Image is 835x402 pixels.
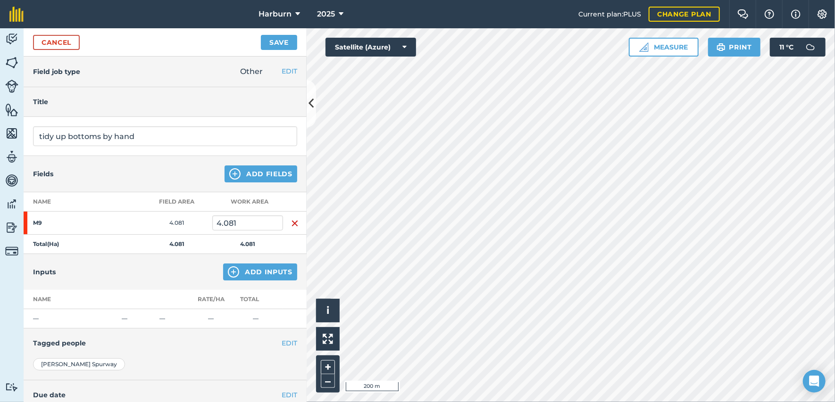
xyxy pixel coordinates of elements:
[212,192,283,212] th: Work area
[228,266,239,278] img: svg+xml;base64,PHN2ZyB4bWxucz0iaHR0cDovL3d3dy53My5vcmcvMjAwMC9zdmciIHdpZHRoPSIxNCIgaGVpZ2h0PSIyNC...
[803,370,826,393] div: Open Intercom Messenger
[5,197,18,211] img: svg+xml;base64,PD94bWwgdmVyc2lvbj0iMS4wIiBlbmNvZGluZz0idXRmLTgiPz4KPCEtLSBHZW5lcmF0b3I6IEFkb2JlIE...
[259,8,292,20] span: Harburn
[5,150,18,164] img: svg+xml;base64,PD94bWwgdmVyc2lvbj0iMS4wIiBlbmNvZGluZz0idXRmLTgiPz4KPCEtLSBHZW5lcmF0b3I6IEFkb2JlIE...
[24,192,142,212] th: Name
[5,80,18,93] img: svg+xml;base64,PD94bWwgdmVyc2lvbj0iMS4wIiBlbmNvZGluZz0idXRmLTgiPz4KPCEtLSBHZW5lcmF0b3I6IEFkb2JlIE...
[316,299,340,322] button: i
[282,66,297,76] button: EDIT
[5,383,18,392] img: svg+xml;base64,PD94bWwgdmVyc2lvbj0iMS4wIiBlbmNvZGluZz0idXRmLTgiPz4KPCEtLSBHZW5lcmF0b3I6IEFkb2JlIE...
[24,290,118,309] th: Name
[282,338,297,348] button: EDIT
[291,218,299,229] img: svg+xml;base64,PHN2ZyB4bWxucz0iaHR0cDovL3d3dy53My5vcmcvMjAwMC9zdmciIHdpZHRoPSIxNiIgaGVpZ2h0PSIyNC...
[240,67,263,76] span: Other
[5,103,18,117] img: svg+xml;base64,PHN2ZyB4bWxucz0iaHR0cDovL3d3dy53My5vcmcvMjAwMC9zdmciIHdpZHRoPSI1NiIgaGVpZ2h0PSI2MC...
[649,7,720,22] a: Change plan
[33,35,80,50] a: Cancel
[764,9,775,19] img: A question mark icon
[5,32,18,46] img: svg+xml;base64,PD94bWwgdmVyc2lvbj0iMS4wIiBlbmNvZGluZz0idXRmLTgiPz4KPCEtLSBHZW5lcmF0b3I6IEFkb2JlIE...
[240,240,255,247] strong: 4.081
[33,66,80,77] h4: Field job type
[791,8,801,20] img: svg+xml;base64,PHN2ZyB4bWxucz0iaHR0cDovL3d3dy53My5vcmcvMjAwMC9zdmciIHdpZHRoPSIxNyIgaGVpZ2h0PSIxNy...
[142,212,212,235] td: 4.081
[321,360,335,374] button: +
[578,9,641,19] span: Current plan : PLUS
[169,240,184,247] strong: 4.081
[33,126,297,146] input: What needs doing?
[229,168,241,180] img: svg+xml;base64,PHN2ZyB4bWxucz0iaHR0cDovL3d3dy53My5vcmcvMjAwMC9zdmciIHdpZHRoPSIxNCIgaGVpZ2h0PSIyNC...
[229,309,283,328] td: —
[33,358,125,370] div: [PERSON_NAME] Spurway
[156,309,193,328] td: —
[193,309,229,328] td: —
[193,290,229,309] th: Rate/ Ha
[33,338,297,348] h4: Tagged people
[629,38,699,57] button: Measure
[321,374,335,388] button: –
[323,334,333,344] img: Four arrows, one pointing top left, one top right, one bottom right and the last bottom left
[5,245,18,258] img: svg+xml;base64,PD94bWwgdmVyc2lvbj0iMS4wIiBlbmNvZGluZz0idXRmLTgiPz4KPCEtLSBHZW5lcmF0b3I6IEFkb2JlIE...
[261,35,297,50] button: Save
[5,173,18,188] img: svg+xml;base64,PD94bWwgdmVyc2lvbj0iMS4wIiBlbmNvZGluZz0idXRmLTgiPz4KPCEtLSBHZW5lcmF0b3I6IEFkb2JlIE...
[817,9,828,19] img: A cog icon
[142,192,212,212] th: Field Area
[770,38,826,57] button: 11 °C
[33,267,56,277] h4: Inputs
[33,219,107,227] strong: M9
[33,169,53,179] h4: Fields
[229,290,283,309] th: Total
[33,240,59,247] strong: Total ( Ha )
[33,97,297,107] h4: Title
[33,390,297,400] h4: Due date
[639,42,649,52] img: Ruler icon
[24,309,118,328] td: —
[118,309,156,328] td: —
[717,41,726,53] img: svg+xml;base64,PHN2ZyB4bWxucz0iaHR0cDovL3d3dy53My5vcmcvMjAwMC9zdmciIHdpZHRoPSIxOSIgaGVpZ2h0PSIyNC...
[317,8,335,20] span: 2025
[801,38,820,57] img: svg+xml;base64,PD94bWwgdmVyc2lvbj0iMS4wIiBlbmNvZGluZz0idXRmLTgiPz4KPCEtLSBHZW5lcmF0b3I6IEFkb2JlIE...
[5,56,18,70] img: svg+xml;base64,PHN2ZyB4bWxucz0iaHR0cDovL3d3dy53My5vcmcvMjAwMC9zdmciIHdpZHRoPSI1NiIgaGVpZ2h0PSI2MC...
[326,38,416,57] button: Satellite (Azure)
[9,7,24,22] img: fieldmargin Logo
[5,126,18,140] img: svg+xml;base64,PHN2ZyB4bWxucz0iaHR0cDovL3d3dy53My5vcmcvMjAwMC9zdmciIHdpZHRoPSI1NiIgaGVpZ2h0PSI2MC...
[737,9,749,19] img: Two speech bubbles overlapping with the left bubble in the forefront
[326,304,329,316] span: i
[5,221,18,235] img: svg+xml;base64,PD94bWwgdmVyc2lvbj0iMS4wIiBlbmNvZGluZz0idXRmLTgiPz4KPCEtLSBHZW5lcmF0b3I6IEFkb2JlIE...
[225,165,297,182] button: Add Fields
[223,263,297,280] button: Add Inputs
[282,390,297,400] button: EDIT
[708,38,761,57] button: Print
[779,38,793,57] span: 11 ° C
